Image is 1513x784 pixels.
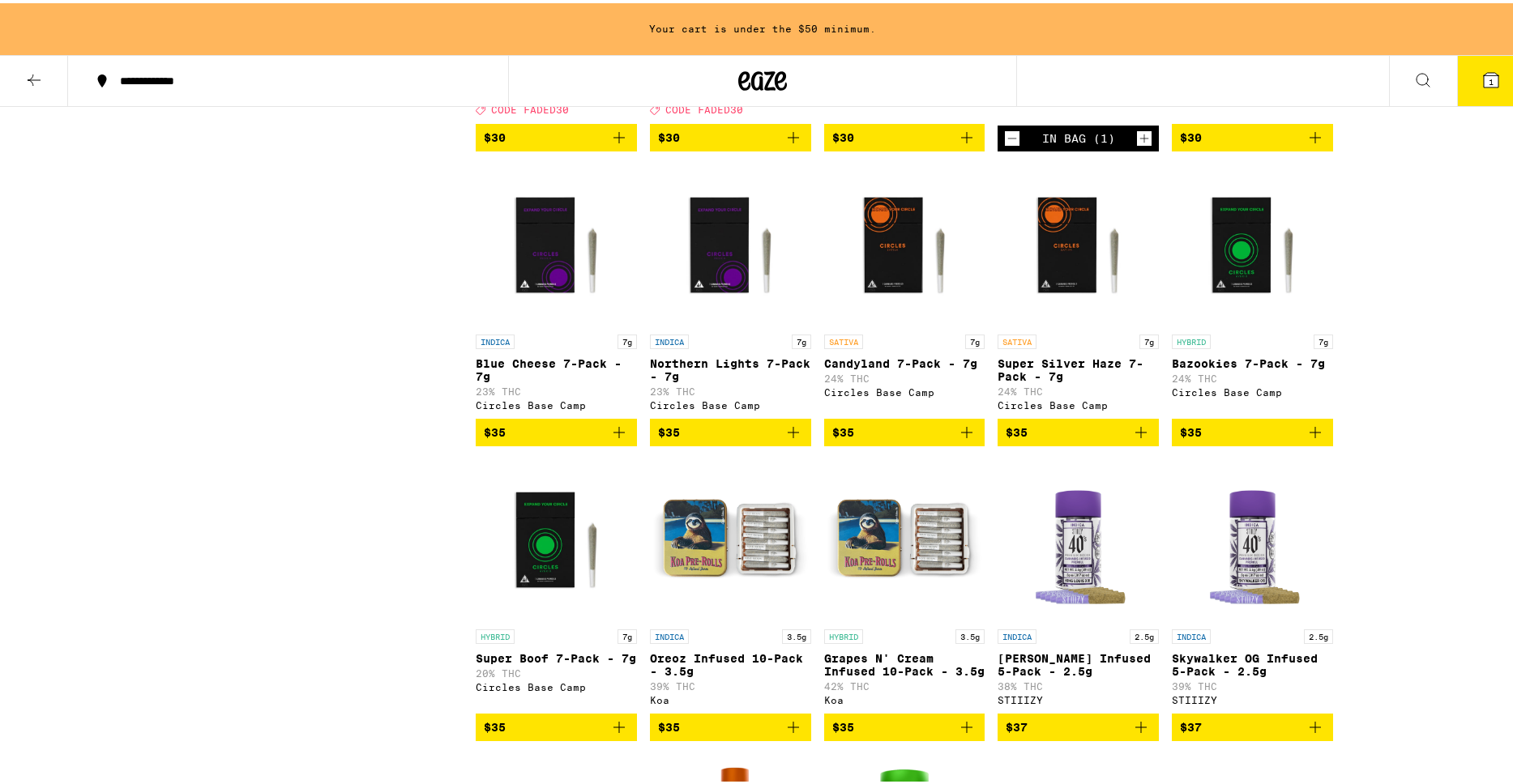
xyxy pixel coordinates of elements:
[618,626,637,641] p: 7g
[1314,331,1333,346] p: 7g
[998,626,1036,641] p: INDICA
[1172,415,1333,443] button: Add to bag
[650,456,811,710] a: Open page for Oreoz Infused 10-Pack - 3.5g from Koa
[650,626,689,641] p: INDICA
[491,102,569,113] span: CODE FADED30
[476,679,637,689] div: Circles Base Camp
[476,383,637,394] p: 23% THC
[832,128,854,141] span: $30
[476,710,637,738] button: Add to bag
[476,626,515,641] p: HYBRID
[998,710,1159,738] button: Add to bag
[1130,626,1159,641] p: 2.5g
[476,397,637,407] div: Circles Base Camp
[1006,423,1028,436] span: $35
[484,128,506,141] span: $30
[476,331,515,346] p: INDICA
[650,692,811,702] div: Koa
[1172,710,1333,738] button: Add to bag
[824,354,985,367] p: Candyland 7-Pack - 7g
[955,626,985,641] p: 3.5g
[998,678,1159,688] p: 38% THC
[1042,129,1115,142] div: In Bag (1)
[824,415,985,443] button: Add to bag
[1172,354,1333,367] p: Bazookies 7-Pack - 7g
[1172,384,1333,394] div: Circles Base Camp
[476,649,637,662] p: Super Boof 7-Pack - 7g
[832,423,854,436] span: $35
[476,354,637,380] p: Blue Cheese 7-Pack - 7g
[824,692,985,702] div: Koa
[824,456,985,618] img: Koa - Grapes N' Cream Infused 10-Pack - 3.5g
[998,161,1159,323] img: Circles Base Camp - Super Silver Haze 7-Pack - 7g
[1136,127,1152,143] button: Increment
[1006,718,1028,731] span: $37
[1172,331,1211,346] p: HYBRID
[1172,121,1333,148] button: Add to bag
[824,649,985,675] p: Grapes N' Cream Infused 10-Pack - 3.5g
[824,626,863,641] p: HYBRID
[650,456,811,618] img: Koa - Oreoz Infused 10-Pack - 3.5g
[998,383,1159,394] p: 24% THC
[476,456,637,618] img: Circles Base Camp - Super Boof 7-Pack - 7g
[484,718,506,731] span: $35
[998,331,1036,346] p: SATIVA
[998,354,1159,380] p: Super Silver Haze 7-Pack - 7g
[476,161,637,415] a: Open page for Blue Cheese 7-Pack - 7g from Circles Base Camp
[998,456,1159,618] img: STIIIZY - King Louis XIII Infused 5-Pack - 2.5g
[1489,74,1494,83] span: 1
[658,128,680,141] span: $30
[824,710,985,738] button: Add to bag
[824,161,985,415] a: Open page for Candyland 7-Pack - 7g from Circles Base Camp
[1172,649,1333,675] p: Skywalker OG Infused 5-Pack - 2.5g
[824,384,985,394] div: Circles Base Camp
[824,456,985,710] a: Open page for Grapes N' Cream Infused 10-Pack - 3.5g from Koa
[1172,692,1333,702] div: STIIIZY
[650,397,811,407] div: Circles Base Camp
[650,678,811,688] p: 39% THC
[1180,718,1202,731] span: $37
[1172,678,1333,688] p: 39% THC
[1180,128,1202,141] span: $30
[998,397,1159,407] div: Circles Base Camp
[824,678,985,688] p: 42% THC
[824,331,863,346] p: SATIVA
[1004,127,1020,143] button: Decrement
[998,649,1159,675] p: [PERSON_NAME] Infused 5-Pack - 2.5g
[998,456,1159,710] a: Open page for King Louis XIII Infused 5-Pack - 2.5g from STIIIZY
[476,415,637,443] button: Add to bag
[1172,161,1333,323] img: Circles Base Camp - Bazookies 7-Pack - 7g
[650,415,811,443] button: Add to bag
[650,331,689,346] p: INDICA
[824,121,985,148] button: Add to bag
[1172,456,1333,618] img: STIIIZY - Skywalker OG Infused 5-Pack - 2.5g
[998,415,1159,443] button: Add to bag
[824,370,985,381] p: 24% THC
[665,102,743,113] span: CODE FADED30
[1172,161,1333,415] a: Open page for Bazookies 7-Pack - 7g from Circles Base Camp
[650,354,811,380] p: Northern Lights 7-Pack - 7g
[824,161,985,323] img: Circles Base Camp - Candyland 7-Pack - 7g
[1172,626,1211,641] p: INDICA
[792,331,811,346] p: 7g
[650,649,811,675] p: Oreoz Infused 10-Pack - 3.5g
[476,456,637,710] a: Open page for Super Boof 7-Pack - 7g from Circles Base Camp
[476,665,637,675] p: 20% THC
[998,692,1159,702] div: STIIIZY
[484,423,506,436] span: $35
[1172,370,1333,381] p: 24% THC
[650,383,811,394] p: 23% THC
[650,710,811,738] button: Add to bag
[832,718,854,731] span: $35
[618,331,637,346] p: 7g
[658,718,680,731] span: $35
[782,626,811,641] p: 3.5g
[998,161,1159,415] a: Open page for Super Silver Haze 7-Pack - 7g from Circles Base Camp
[476,121,637,148] button: Add to bag
[476,161,637,323] img: Circles Base Camp - Blue Cheese 7-Pack - 7g
[658,423,680,436] span: $35
[650,161,811,415] a: Open page for Northern Lights 7-Pack - 7g from Circles Base Camp
[1172,456,1333,710] a: Open page for Skywalker OG Infused 5-Pack - 2.5g from STIIIZY
[965,331,985,346] p: 7g
[650,161,811,323] img: Circles Base Camp - Northern Lights 7-Pack - 7g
